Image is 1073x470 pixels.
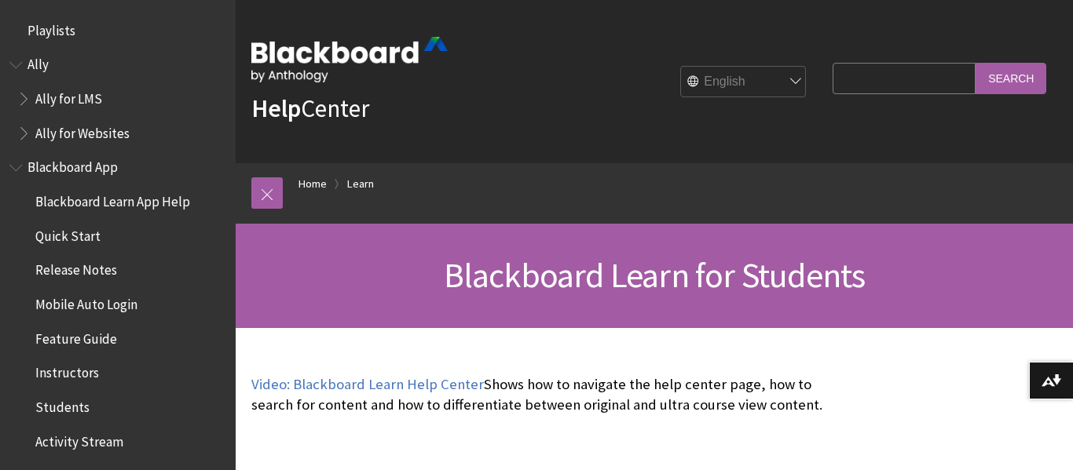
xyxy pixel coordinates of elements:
input: Search [976,63,1046,93]
a: Home [298,174,327,194]
span: Students [35,394,90,415]
a: Video: Blackboard Learn Help Center [251,375,484,394]
span: Ally for LMS [35,86,102,107]
span: Ally for Websites [35,120,130,141]
span: Activity Stream [35,428,123,450]
select: Site Language Selector [681,67,807,98]
span: Feature Guide [35,326,117,347]
span: Quick Start [35,223,101,244]
a: HelpCenter [251,93,369,124]
nav: Book outline for Anthology Ally Help [9,52,226,147]
strong: Help [251,93,301,124]
img: Blackboard by Anthology [251,37,448,82]
p: Shows how to navigate the help center page, how to search for content and how to differentiate be... [251,374,825,415]
span: Blackboard Learn App Help [35,188,190,209]
span: Ally [27,52,49,73]
span: Blackboard App [27,155,118,176]
span: Mobile Auto Login [35,291,137,312]
span: Instructors [35,360,99,381]
nav: Book outline for Playlists [9,17,226,44]
a: Learn [347,174,374,194]
span: Blackboard Learn for Students [444,253,866,297]
span: Release Notes [35,257,117,279]
span: Playlists [27,17,75,38]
